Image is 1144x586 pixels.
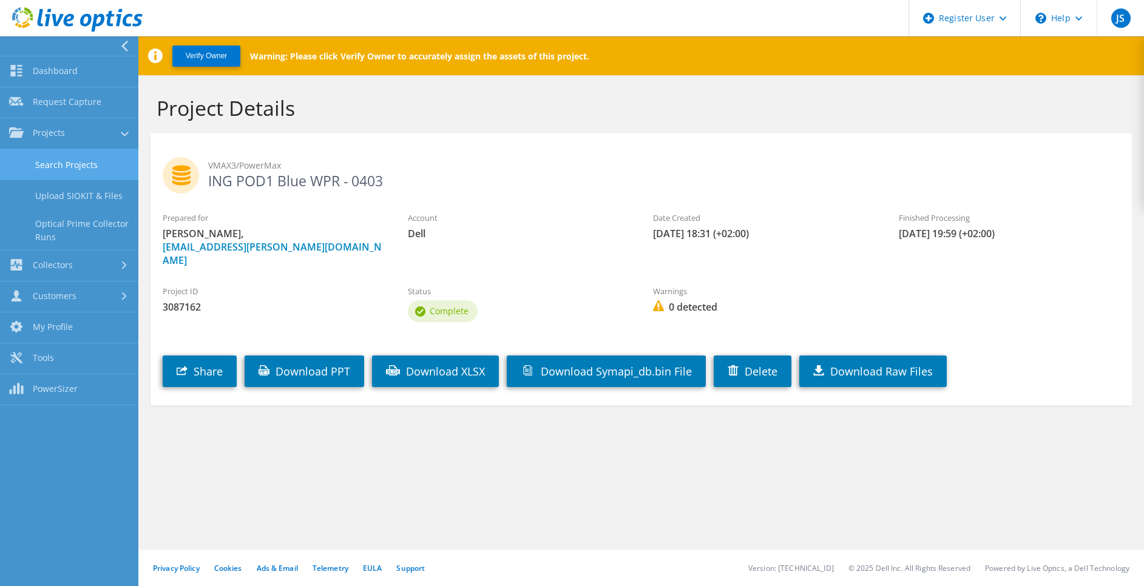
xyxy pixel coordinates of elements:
span: [DATE] 18:31 (+02:00) [653,227,874,240]
span: 3087162 [163,300,384,314]
a: Download PPT [245,355,364,387]
a: Cookies [214,563,242,573]
span: VMAX3/PowerMax [208,159,1120,172]
li: Powered by Live Optics, a Dell Technology [985,563,1129,573]
p: Warning: Please click Verify Owner to accurately assign the assets of this project. [250,50,589,62]
li: Version: [TECHNICAL_ID] [748,563,834,573]
label: Project ID [163,285,384,297]
span: JS [1111,8,1131,28]
label: Status [408,285,629,297]
label: Date Created [653,212,874,224]
label: Prepared for [163,212,384,224]
a: Support [396,563,425,573]
a: Download XLSX [372,355,499,387]
label: Warnings [653,285,874,297]
a: Delete [714,355,791,387]
label: Finished Processing [899,212,1120,224]
a: Telemetry [313,563,348,573]
label: Account [408,212,629,224]
a: [EMAIL_ADDRESS][PERSON_NAME][DOMAIN_NAME] [163,240,382,267]
button: Verify Owner [172,45,240,67]
span: Dell [408,227,629,240]
a: EULA [363,563,382,573]
span: [PERSON_NAME], [163,227,384,267]
a: Share [163,355,237,387]
a: Privacy Policy [153,563,200,573]
li: © 2025 Dell Inc. All Rights Reserved [848,563,970,573]
span: Complete [430,305,469,317]
span: [DATE] 19:59 (+02:00) [899,227,1120,240]
a: Download Raw Files [799,355,947,387]
a: Download Symapi_db.bin File [507,355,706,387]
a: Ads & Email [257,563,298,573]
span: 0 detected [653,300,874,314]
h2: ING POD1 Blue WPR - 0403 [163,157,1120,187]
svg: \n [1035,13,1046,24]
h1: Project Details [157,95,1120,121]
